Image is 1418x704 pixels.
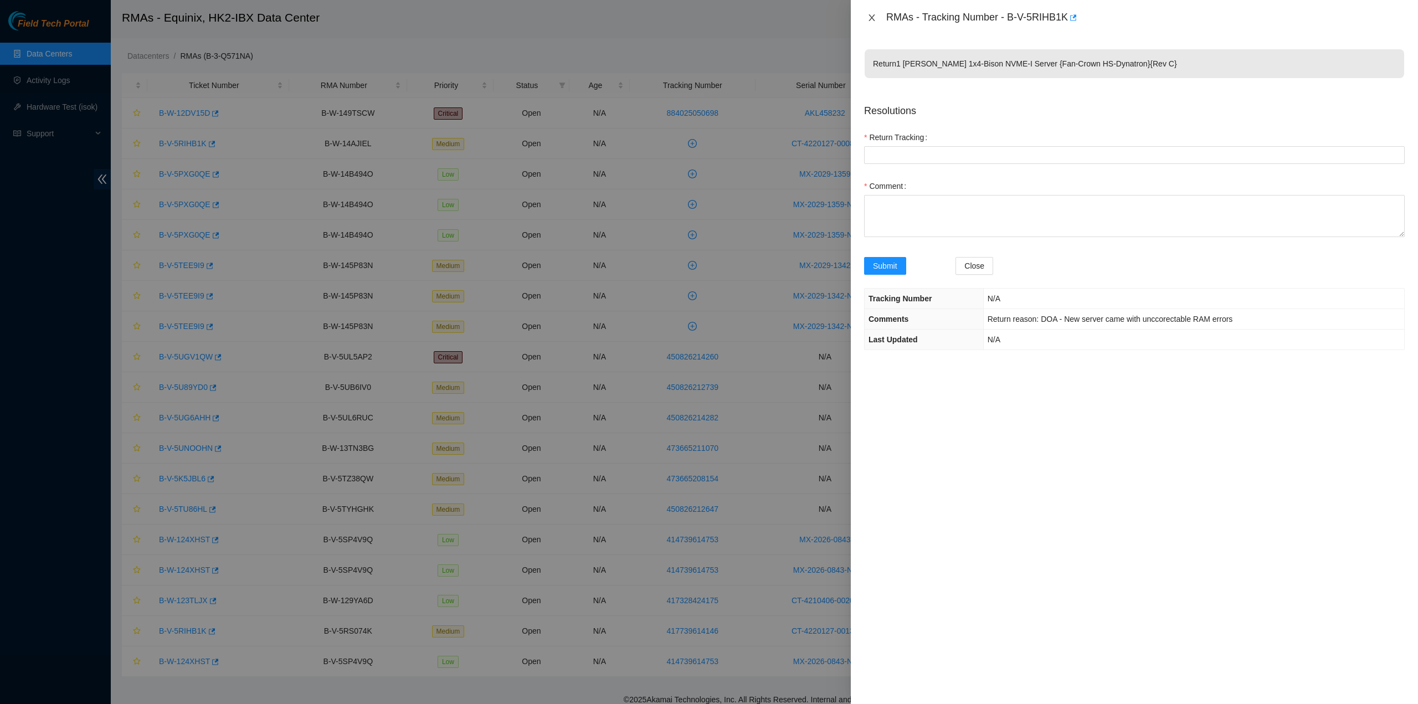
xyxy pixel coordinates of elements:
[873,260,897,272] span: Submit
[869,335,918,344] span: Last Updated
[864,146,1405,164] input: Return Tracking
[864,177,911,195] label: Comment
[869,294,932,303] span: Tracking Number
[988,335,1000,344] span: N/A
[867,13,876,22] span: close
[865,49,1404,78] p: Return 1 [PERSON_NAME] 1x4-Bison NVME-I Server {Fan-Crown HS-Dynatron}{Rev C}
[964,260,984,272] span: Close
[886,9,1405,27] div: RMAs - Tracking Number - B-V-5RIHB1K
[869,315,908,323] span: Comments
[864,95,1405,119] p: Resolutions
[988,315,1233,323] span: Return reason: DOA - New server came with unccorectable RAM errors
[988,294,1000,303] span: N/A
[955,257,993,275] button: Close
[864,129,932,146] label: Return Tracking
[864,195,1405,237] textarea: Comment
[864,257,906,275] button: Submit
[864,13,880,23] button: Close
